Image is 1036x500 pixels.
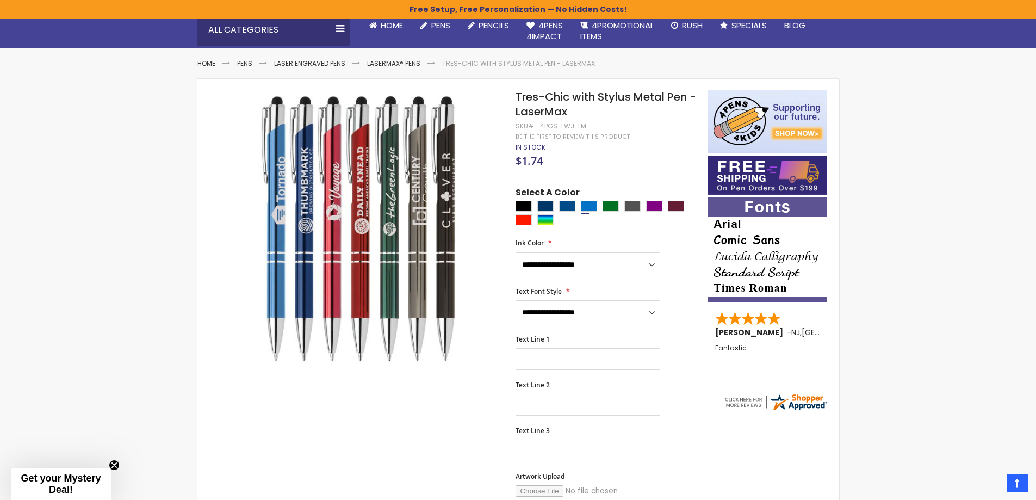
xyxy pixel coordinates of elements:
span: Text Line 1 [516,335,550,344]
span: NJ [791,327,800,338]
span: Pencils [479,20,509,31]
a: Home [361,14,412,38]
a: Top [1007,474,1028,492]
span: [PERSON_NAME] [715,327,787,338]
span: In stock [516,143,545,152]
span: Home [381,20,403,31]
span: Artwork Upload [516,472,564,481]
div: Fantastic [715,344,821,368]
div: Ocean Blue [559,201,575,212]
a: Laser Engraved Pens [274,59,345,68]
div: Availability [516,143,545,152]
div: Purple [646,201,662,212]
img: Free shipping on orders over $199 [708,156,827,195]
div: Black [516,201,532,212]
span: - , [787,327,882,338]
a: 4PROMOTIONALITEMS [572,14,662,49]
a: Pens [412,14,459,38]
div: Dark Red [668,201,684,212]
div: All Categories [197,14,350,46]
span: Specials [731,20,767,31]
a: Be the first to review this product [516,133,630,141]
a: LaserMax® Pens [367,59,420,68]
span: Pens [431,20,450,31]
a: Pencils [459,14,518,38]
span: Rush [682,20,703,31]
span: [GEOGRAPHIC_DATA] [802,327,882,338]
span: Text Line 3 [516,426,550,435]
a: Pens [237,59,252,68]
div: Get your Mystery Deal!Close teaser [11,468,111,500]
div: 4PGS-LWJ-LM [540,122,586,131]
div: Bright Red [516,214,532,225]
span: Text Font Style [516,287,562,296]
span: Text Line 2 [516,380,550,390]
img: Tres-Chic with Stylus Metal Pen - LaserMax [219,89,501,371]
strong: SKU [516,121,536,131]
img: 4pens 4 kids [708,90,827,153]
div: Green [603,201,619,212]
span: Ink Color [516,238,544,248]
img: 4pens.com widget logo [723,392,828,412]
div: Gunmetal [624,201,641,212]
a: 4pens.com certificate URL [723,405,828,414]
span: Select A Color [516,187,580,201]
a: Home [197,59,215,68]
a: 4Pens4impact [518,14,572,49]
a: Blog [776,14,814,38]
span: $1.74 [516,153,543,168]
li: Tres-Chic with Stylus Metal Pen - LaserMax [442,59,595,68]
span: Get your Mystery Deal! [21,473,101,495]
img: font-personalization-examples [708,197,827,302]
div: Blue Light [581,201,597,212]
span: 4Pens 4impact [526,20,563,42]
span: 4PROMOTIONAL ITEMS [580,20,654,42]
span: Tres-Chic with Stylus Metal Pen - LaserMax [516,89,696,119]
span: Blog [784,20,805,31]
button: Close teaser [109,460,120,471]
a: Specials [711,14,776,38]
div: Assorted [537,214,554,225]
a: Rush [662,14,711,38]
div: Navy Blue [537,201,554,212]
